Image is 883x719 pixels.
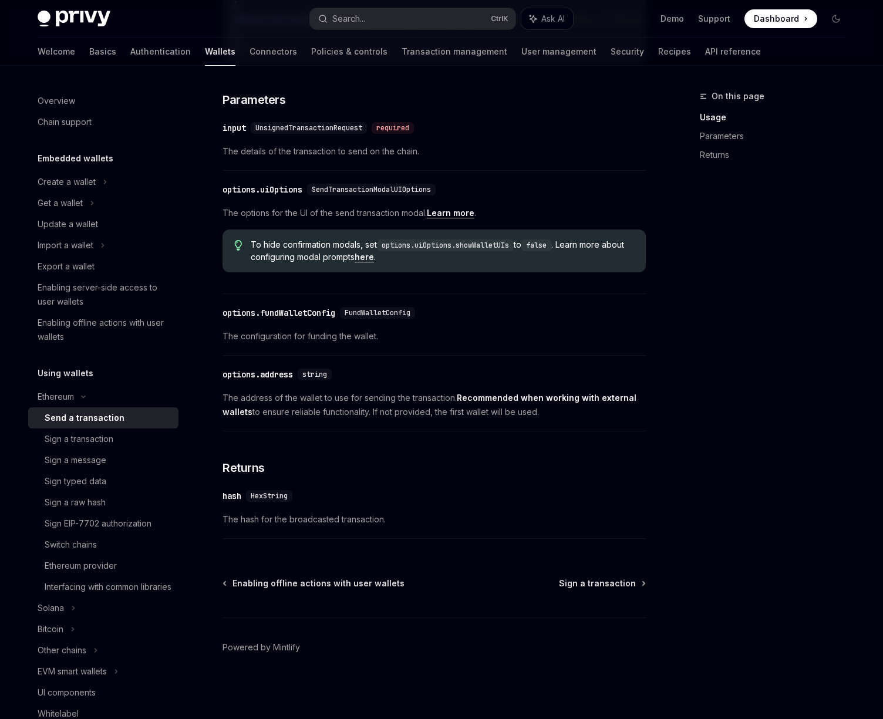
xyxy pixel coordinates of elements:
a: Returns [700,146,855,164]
div: required [372,122,414,134]
div: Solana [38,601,64,615]
a: Basics [89,38,116,66]
a: Learn more [427,208,474,218]
a: Overview [28,90,178,112]
div: Get a wallet [38,196,83,210]
div: options.uiOptions [223,184,302,195]
div: Ethereum [38,390,74,404]
a: Enabling offline actions with user wallets [224,578,405,589]
div: Enabling offline actions with user wallets [38,316,171,344]
code: false [521,239,551,251]
a: Ethereum provider [28,555,178,576]
a: Export a wallet [28,256,178,277]
span: On this page [712,89,764,103]
div: Update a wallet [38,217,98,231]
h5: Embedded wallets [38,151,113,166]
div: Interfacing with common libraries [45,580,171,594]
a: Powered by Mintlify [223,642,300,653]
a: Parameters [700,127,855,146]
div: Send a transaction [45,411,124,425]
span: HexString [251,491,288,501]
a: Policies & controls [311,38,387,66]
a: Wallets [205,38,235,66]
div: Sign a transaction [45,432,113,446]
h5: Using wallets [38,366,93,380]
span: UnsignedTransactionRequest [255,123,362,133]
a: API reference [705,38,761,66]
code: options.uiOptions.showWalletUIs [377,239,514,251]
svg: Tip [234,240,242,251]
div: options.address [223,369,293,380]
a: Interfacing with common libraries [28,576,178,598]
img: dark logo [38,11,110,27]
a: Connectors [250,38,297,66]
a: Recipes [658,38,691,66]
span: The configuration for funding the wallet. [223,329,646,343]
a: Chain support [28,112,178,133]
span: To hide confirmation modals, set to . Learn more about configuring modal prompts . [251,239,634,263]
a: Transaction management [402,38,507,66]
button: Toggle dark mode [827,9,845,28]
div: UI components [38,686,96,700]
a: Send a transaction [28,407,178,428]
div: Sign a message [45,453,106,467]
a: Sign a message [28,450,178,471]
a: Dashboard [744,9,817,28]
button: Ask AI [521,8,573,29]
div: Overview [38,94,75,108]
div: Search... [332,12,365,26]
div: Sign typed data [45,474,106,488]
span: Returns [223,460,265,476]
a: here [355,252,374,262]
div: options.fundWalletConfig [223,307,335,319]
span: The details of the transaction to send on the chain. [223,144,646,158]
a: Sign a raw hash [28,492,178,513]
span: Enabling offline actions with user wallets [232,578,405,589]
div: Enabling server-side access to user wallets [38,281,171,309]
a: Support [698,13,730,25]
a: Switch chains [28,534,178,555]
div: Bitcoin [38,622,63,636]
div: Sign a raw hash [45,495,106,509]
div: input [223,122,246,134]
div: Import a wallet [38,238,93,252]
div: Ethereum provider [45,559,117,573]
div: Create a wallet [38,175,96,189]
div: Switch chains [45,538,97,552]
a: Enabling offline actions with user wallets [28,312,178,347]
span: The hash for the broadcasted transaction. [223,512,646,526]
a: Usage [700,108,855,127]
a: Welcome [38,38,75,66]
div: Sign EIP-7702 authorization [45,517,151,531]
a: Sign a transaction [559,578,645,589]
div: EVM smart wallets [38,664,107,679]
span: string [302,370,327,379]
span: Parameters [223,92,285,108]
a: Enabling server-side access to user wallets [28,277,178,312]
div: Export a wallet [38,259,95,274]
a: Security [611,38,644,66]
a: User management [521,38,596,66]
div: hash [223,490,241,502]
a: Update a wallet [28,214,178,235]
span: The options for the UI of the send transaction modal. . [223,206,646,220]
a: Sign EIP-7702 authorization [28,513,178,534]
span: Sign a transaction [559,578,636,589]
span: Ask AI [541,13,565,25]
span: SendTransactionModalUIOptions [312,185,431,194]
a: Demo [660,13,684,25]
button: Search...CtrlK [310,8,515,29]
div: Other chains [38,643,86,657]
a: UI components [28,682,178,703]
span: Dashboard [754,13,799,25]
a: Authentication [130,38,191,66]
a: Sign a transaction [28,428,178,450]
span: FundWalletConfig [345,308,410,318]
a: Sign typed data [28,471,178,492]
div: Chain support [38,115,92,129]
span: The address of the wallet to use for sending the transaction. to ensure reliable functionality. I... [223,391,646,419]
span: Ctrl K [491,14,508,23]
